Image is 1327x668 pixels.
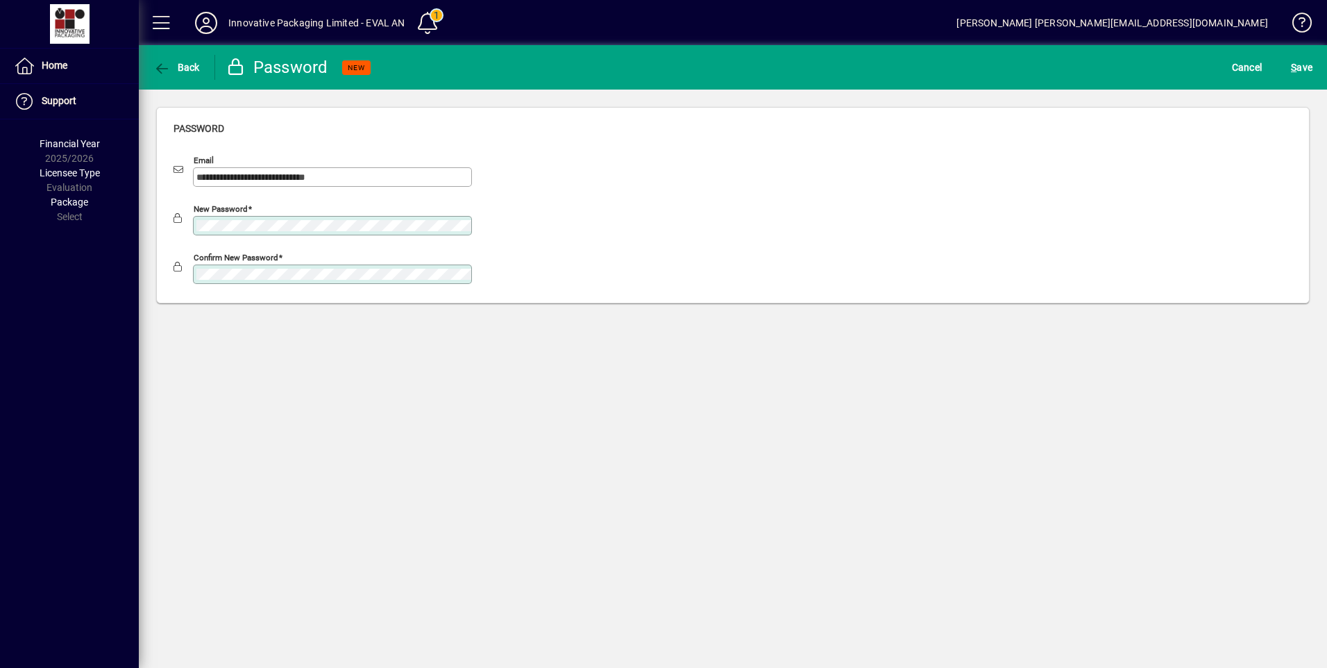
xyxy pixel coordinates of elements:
div: [PERSON_NAME] [PERSON_NAME][EMAIL_ADDRESS][DOMAIN_NAME] [956,12,1268,34]
mat-label: New password [194,204,248,214]
app-page-header-button: Back [139,55,215,80]
button: Profile [184,10,228,35]
div: Innovative Packaging Limited - EVAL AN [228,12,405,34]
mat-label: Email [194,156,214,165]
a: Knowledge Base [1282,3,1310,48]
div: Password [226,56,328,78]
span: Home [42,60,67,71]
span: Financial Year [40,138,100,149]
button: Back [150,55,203,80]
span: Password [174,123,224,134]
mat-label: Confirm new password [194,253,278,262]
span: S [1291,62,1296,73]
a: Support [7,84,139,119]
button: Cancel [1228,55,1266,80]
button: Save [1287,55,1316,80]
span: Back [153,62,200,73]
span: ave [1291,56,1312,78]
span: Support [42,95,76,106]
span: Cancel [1232,56,1262,78]
span: Package [51,197,88,208]
span: Licensee Type [40,167,100,178]
span: NEW [348,63,365,72]
a: Home [7,49,139,83]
